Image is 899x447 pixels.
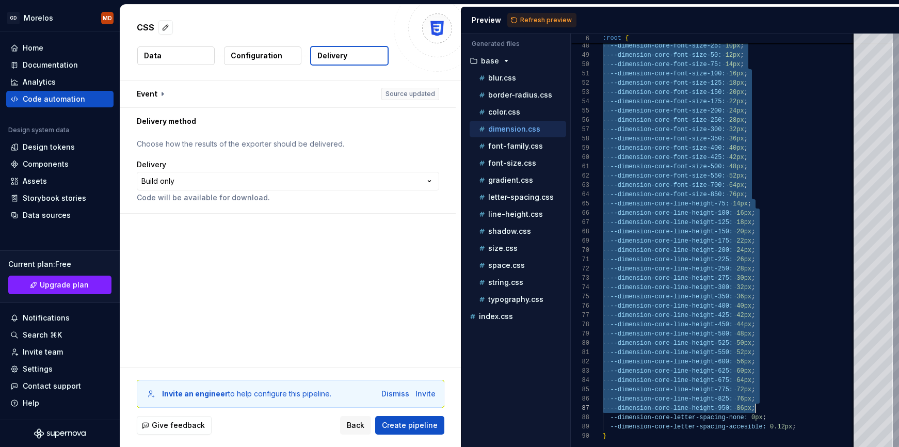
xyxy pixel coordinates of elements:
[23,60,78,70] div: Documentation
[751,349,755,356] span: ;
[744,107,748,115] span: ;
[751,256,755,263] span: ;
[571,255,589,264] div: 71
[224,46,301,65] button: Configuration
[726,61,741,68] span: 14px
[571,394,589,404] div: 86
[8,126,69,134] div: Design system data
[610,61,721,68] span: --dimension-core-font-size-75:
[23,364,53,374] div: Settings
[470,123,566,135] button: dimension.css
[736,247,751,254] span: 24px
[310,46,389,66] button: Delivery
[751,247,755,254] span: ;
[34,428,86,439] svg: Supernova Logo
[625,35,629,42] span: {
[733,200,748,207] span: 14px
[729,172,744,180] span: 52px
[736,219,751,226] span: 18px
[744,145,748,152] span: ;
[736,237,751,245] span: 22px
[162,389,228,398] b: Invite an engineer
[571,190,589,199] div: 64
[744,126,748,133] span: ;
[571,88,589,97] div: 53
[610,237,733,245] span: --dimension-core-line-height-175:
[317,51,347,61] p: Delivery
[382,420,438,430] span: Create pipeline
[736,349,751,356] span: 52px
[488,210,543,218] p: line-height.css
[610,182,725,189] span: --dimension-core-font-size-700:
[729,154,744,161] span: 42px
[571,153,589,162] div: 60
[751,405,755,412] span: ;
[571,69,589,78] div: 51
[415,389,436,399] button: Invite
[571,357,589,366] div: 82
[751,284,755,291] span: ;
[610,79,725,87] span: --dimension-core-font-size-125:
[571,348,589,357] div: 81
[740,42,744,50] span: ;
[763,414,766,421] span: ;
[8,276,111,294] a: Upgrade plan
[736,386,751,393] span: 72px
[470,243,566,254] button: size.css
[610,126,725,133] span: --dimension-core-font-size-300:
[751,386,755,393] span: ;
[571,227,589,236] div: 68
[751,321,755,328] span: ;
[6,207,114,223] a: Data sources
[488,91,552,99] p: border-radius.css
[571,218,589,227] div: 67
[571,283,589,292] div: 74
[6,74,114,90] a: Analytics
[610,423,766,430] span: --dimension-core-letter-spacing-accesible:
[2,7,118,29] button: GDMorelosMD
[23,313,70,323] div: Notifications
[744,182,748,189] span: ;
[736,302,751,310] span: 40px
[23,77,56,87] div: Analytics
[610,42,721,50] span: --dimension-core-font-size-25:
[610,219,733,226] span: --dimension-core-line-height-125:
[751,358,755,365] span: ;
[736,312,751,319] span: 42px
[610,265,733,273] span: --dimension-core-line-height-250:
[610,377,733,384] span: --dimension-core-line-height-675:
[610,154,725,161] span: --dimension-core-font-size-425:
[6,57,114,73] a: Documentation
[488,176,533,184] p: gradient.css
[751,312,755,319] span: ;
[736,368,751,375] span: 60px
[6,327,114,343] button: Search ⌘K
[571,181,589,190] div: 63
[748,200,751,207] span: ;
[751,275,755,282] span: ;
[571,162,589,171] div: 61
[736,340,751,347] span: 50px
[736,256,751,263] span: 26px
[40,280,89,290] span: Upgrade plan
[23,193,86,203] div: Storybook stories
[610,89,725,96] span: --dimension-core-font-size-150:
[571,171,589,181] div: 62
[144,51,162,61] p: Data
[751,377,755,384] span: ;
[610,117,725,124] span: --dimension-core-font-size-250:
[24,13,53,23] div: Morelos
[571,199,589,209] div: 65
[736,405,751,412] span: 86px
[488,125,540,133] p: dimension.css
[472,40,560,48] p: Generated files
[729,135,744,142] span: 36px
[23,159,69,169] div: Components
[470,294,566,305] button: typography.css
[231,51,282,61] p: Configuration
[6,91,114,107] a: Code automation
[729,182,744,189] span: 64px
[571,78,589,88] div: 52
[6,190,114,206] a: Storybook stories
